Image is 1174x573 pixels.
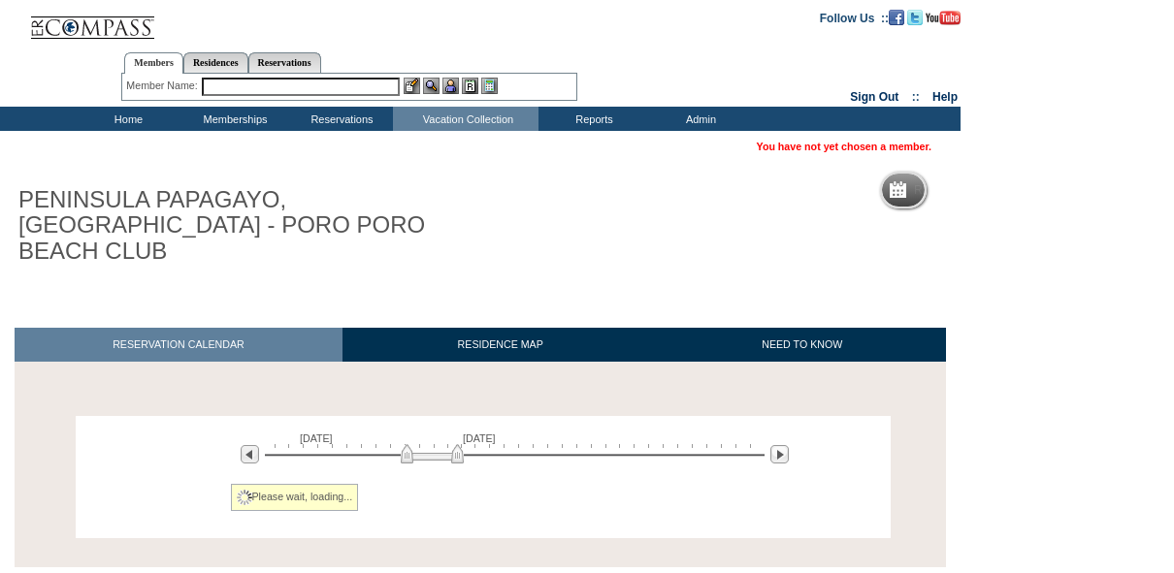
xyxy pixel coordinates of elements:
h1: PENINSULA PAPAGAYO, [GEOGRAPHIC_DATA] - PORO PORO BEACH CLUB [15,183,449,268]
a: Residences [183,52,248,73]
img: Impersonate [442,78,459,94]
a: RESIDENCE MAP [342,328,659,362]
td: Vacation Collection [393,107,538,131]
h5: Reservation Calendar [914,184,1062,197]
td: Admin [645,107,752,131]
a: NEED TO KNOW [658,328,946,362]
a: Become our fan on Facebook [889,11,904,22]
span: :: [912,90,920,104]
img: b_edit.gif [404,78,420,94]
img: Follow us on Twitter [907,10,923,25]
img: b_calculator.gif [481,78,498,94]
img: View [423,78,440,94]
td: Memberships [179,107,286,131]
img: spinner2.gif [237,490,252,505]
img: Subscribe to our YouTube Channel [926,11,961,25]
a: Follow us on Twitter [907,11,923,22]
a: Members [124,52,183,74]
a: Reservations [248,52,321,73]
div: Member Name: [126,78,201,94]
img: Reservations [462,78,478,94]
td: Home [73,107,179,131]
span: You have not yet chosen a member. [757,141,931,152]
a: RESERVATION CALENDAR [15,328,342,362]
img: Become our fan on Facebook [889,10,904,25]
a: Sign Out [850,90,898,104]
span: [DATE] [463,432,496,444]
span: [DATE] [300,432,333,444]
a: Help [932,90,958,104]
td: Reports [538,107,645,131]
img: Previous [241,445,259,463]
a: Subscribe to our YouTube Channel [926,11,961,22]
img: Next [770,445,789,463]
td: Reservations [286,107,393,131]
div: Please wait, loading... [231,484,359,511]
td: Follow Us :: [820,10,889,25]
